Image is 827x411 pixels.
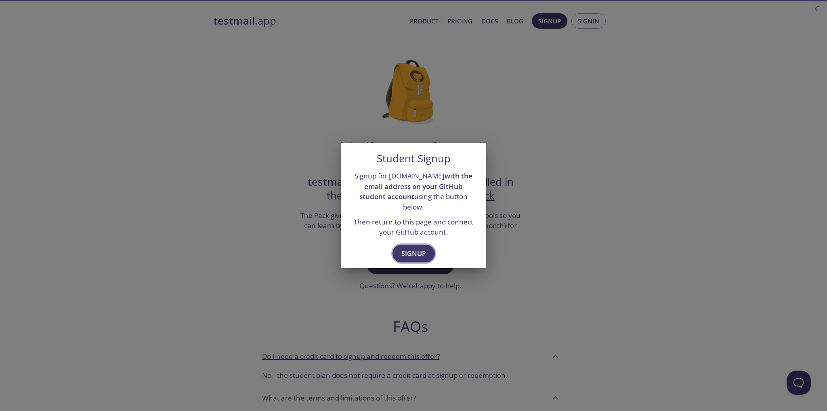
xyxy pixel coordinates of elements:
p: Signup for [DOMAIN_NAME] using the button below. [351,171,476,212]
span: Signup [401,248,426,259]
strong: with the email address on your GitHub student account [359,171,472,201]
button: Signup [393,245,435,262]
p: Then return to this page and connect your GitHub account. [351,217,476,237]
h5: Student Signup [377,153,451,165]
